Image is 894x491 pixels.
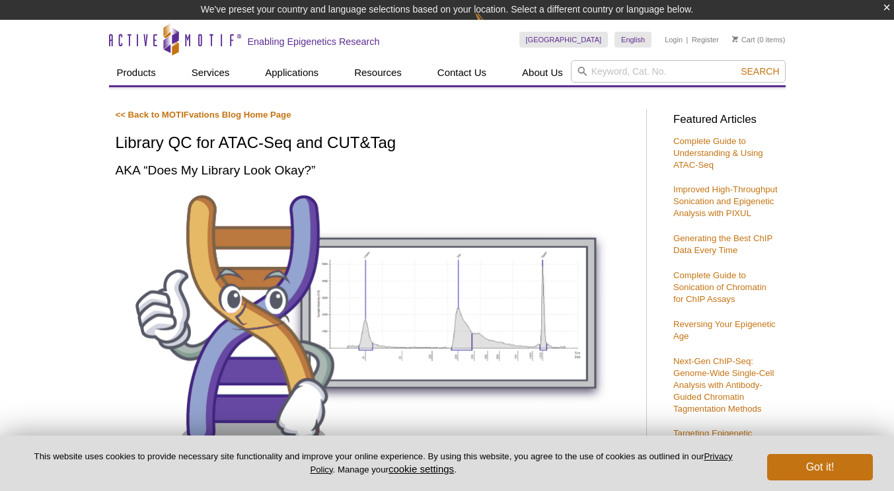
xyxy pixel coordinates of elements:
p: This website uses cookies to provide necessary site functionality and improve your online experie... [21,451,745,476]
a: Next-Gen ChIP-Seq: Genome-Wide Single-Cell Analysis with Antibody-Guided Chromatin Tagmentation M... [673,356,774,414]
button: Search [737,65,783,77]
span: Search [741,66,779,77]
a: Complete Guide to Understanding & Using ATAC-Seq [673,136,763,170]
a: Applications [257,60,326,85]
a: Generating the Best ChIP Data Every Time [673,233,772,255]
li: | [687,32,689,48]
a: English [615,32,652,48]
a: Resources [346,60,410,85]
a: Privacy Policy [310,451,732,474]
input: Keyword, Cat. No. [571,60,786,83]
h2: Enabling Epigenetics Research [248,36,380,48]
a: Complete Guide to Sonication of Chromatin for ChIP Assays [673,270,766,304]
button: cookie settings [389,463,454,474]
h2: AKA “Does My Library Look Okay?” [116,161,633,179]
img: Library QC for ATAC-Seq and CUT&Tag [116,189,633,462]
a: << Back to MOTIFvations Blog Home Page [116,110,291,120]
a: [GEOGRAPHIC_DATA] [519,32,609,48]
a: Reversing Your Epigenetic Age [673,319,776,341]
button: Got it! [767,454,873,480]
img: Change Here [474,10,509,41]
a: Services [184,60,238,85]
a: Targeting Epigenetic Enzymes for Drug Discovery & Development [673,428,774,462]
a: Products [109,60,164,85]
a: Register [692,35,719,44]
a: Cart [732,35,755,44]
a: Contact Us [429,60,494,85]
a: About Us [514,60,571,85]
h3: Featured Articles [673,114,779,126]
a: Improved High-Throughput Sonication and Epigenetic Analysis with PIXUL [673,184,778,218]
h1: Library QC for ATAC-Seq and CUT&Tag [116,134,633,153]
img: Your Cart [732,36,738,42]
a: Login [665,35,683,44]
li: (0 items) [732,32,786,48]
